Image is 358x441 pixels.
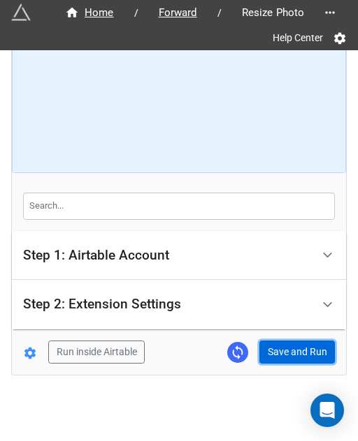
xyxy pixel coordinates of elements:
div: Step 2: Extension Settings [12,280,346,329]
li: / [134,6,138,20]
span: Resize Photo [234,5,313,21]
a: Forward [144,4,212,21]
div: Home [65,5,114,21]
div: Step 2: Extension Settings [23,297,181,311]
img: miniextensions-icon.73ae0678.png [11,3,31,22]
iframe: How to Resize Images on Airtable in Bulk! [25,1,334,161]
li: / [217,6,222,20]
div: Open Intercom Messenger [310,394,344,427]
a: Sync Base Structure [227,342,248,363]
button: Run inside Airtable [48,341,145,364]
span: Forward [150,5,206,21]
a: Home [50,4,129,21]
div: Step 1: Airtable Account [12,231,346,281]
button: Save and Run [259,341,335,364]
div: Step 1: Airtable Account [23,248,169,262]
nav: breadcrumb [50,4,319,21]
input: Search... [23,193,335,219]
a: Help Center [263,25,333,50]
